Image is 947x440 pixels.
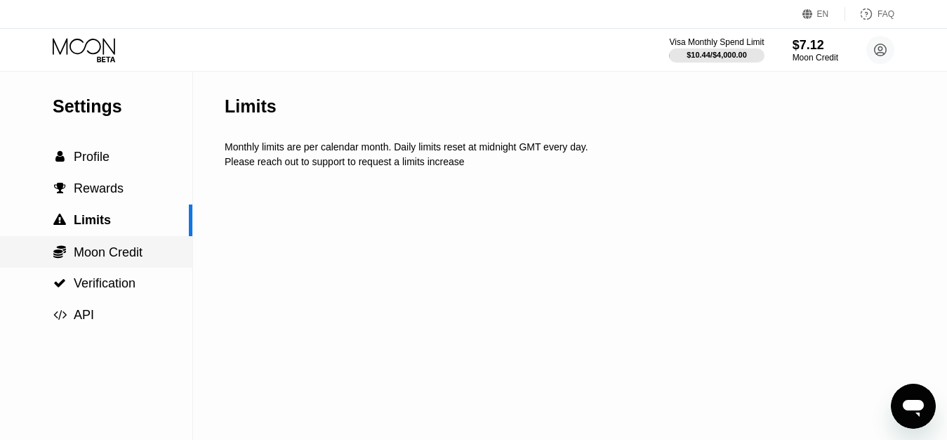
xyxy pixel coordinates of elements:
[53,245,66,259] span: 
[53,214,66,226] span: 
[53,245,67,259] div: 
[669,37,764,63] div: Visa Monthly Spend Limit$10.44/$4,000.00
[54,182,66,195] span: 
[74,213,111,227] span: Limits
[53,214,67,226] div: 
[802,7,845,21] div: EN
[793,38,838,53] div: $7.12
[669,37,764,47] div: Visa Monthly Spend Limit
[74,276,135,290] span: Verification
[817,9,829,19] div: EN
[53,96,192,117] div: Settings
[53,277,66,290] span: 
[53,150,67,163] div: 
[687,51,747,59] div: $10.44 / $4,000.00
[74,308,94,322] span: API
[53,309,67,321] span: 
[74,245,143,259] span: Moon Credit
[793,53,838,63] div: Moon Credit
[845,7,894,21] div: FAQ
[793,38,838,63] div: $7.12Moon Credit
[55,150,65,163] span: 
[878,9,894,19] div: FAQ
[891,384,936,429] iframe: 启动消息传送窗口的按钮
[53,182,67,195] div: 
[74,181,124,195] span: Rewards
[74,150,110,164] span: Profile
[53,277,67,290] div: 
[225,96,277,117] div: Limits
